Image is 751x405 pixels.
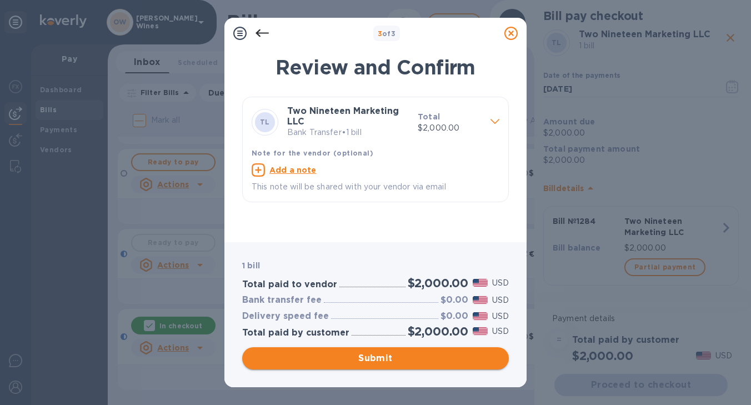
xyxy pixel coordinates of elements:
img: USD [473,327,488,335]
img: USD [473,296,488,304]
span: 3 [378,29,382,38]
p: USD [492,277,509,289]
h3: $0.00 [440,295,468,306]
h3: Total paid to vendor [242,279,337,290]
p: This note will be shared with your vendor via email [252,181,499,193]
h3: Delivery speed fee [242,311,329,322]
p: USD [492,326,509,337]
p: USD [492,294,509,306]
b: of 3 [378,29,396,38]
h3: Total paid by customer [242,328,349,338]
b: TL [260,118,270,126]
h3: Bank transfer fee [242,295,322,306]
h3: $0.00 [440,311,468,322]
b: Note for the vendor (optional) [252,149,373,157]
img: USD [473,279,488,287]
p: USD [492,311,509,322]
b: Total [418,112,440,121]
b: Two Nineteen Marketing LLC [287,106,399,127]
div: TLTwo Nineteen Marketing LLCBank Transfer•1 billTotal$2,000.00Note for the vendor (optional)Add a... [252,106,499,193]
button: Submit [242,347,509,369]
p: Bank Transfer • 1 bill [287,127,409,138]
b: 1 bill [242,261,260,270]
img: USD [473,312,488,320]
h1: Review and Confirm [242,56,509,79]
h2: $2,000.00 [408,276,468,290]
u: Add a note [269,166,317,174]
p: $2,000.00 [418,122,482,134]
h2: $2,000.00 [408,324,468,338]
span: Submit [251,352,500,365]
